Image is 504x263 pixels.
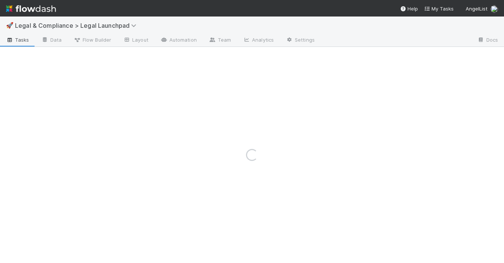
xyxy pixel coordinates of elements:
[280,35,321,47] a: Settings
[424,6,454,12] span: My Tasks
[400,5,418,12] div: Help
[35,35,68,47] a: Data
[15,22,140,29] span: Legal & Compliance > Legal Launchpad
[471,35,504,47] a: Docs
[490,5,498,13] img: avatar_b5be9b1b-4537-4870-b8e7-50cc2287641b.png
[154,35,203,47] a: Automation
[6,22,14,29] span: 🚀
[6,36,29,44] span: Tasks
[6,2,56,15] img: logo-inverted-e16ddd16eac7371096b0.svg
[424,5,454,12] a: My Tasks
[203,35,237,47] a: Team
[74,36,111,44] span: Flow Builder
[117,35,154,47] a: Layout
[466,6,487,12] span: AngelList
[237,35,280,47] a: Analytics
[68,35,117,47] a: Flow Builder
